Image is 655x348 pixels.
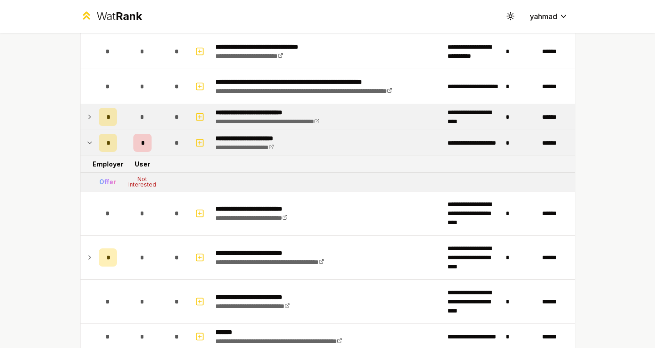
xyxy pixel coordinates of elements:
td: User [121,156,164,172]
span: yahmad [530,11,557,22]
td: Employer [95,156,121,172]
div: Wat [96,9,142,24]
a: WatRank [80,9,142,24]
div: Offer [99,177,116,187]
button: yahmad [523,8,575,25]
span: Rank [116,10,142,23]
div: Not Interested [124,177,161,187]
